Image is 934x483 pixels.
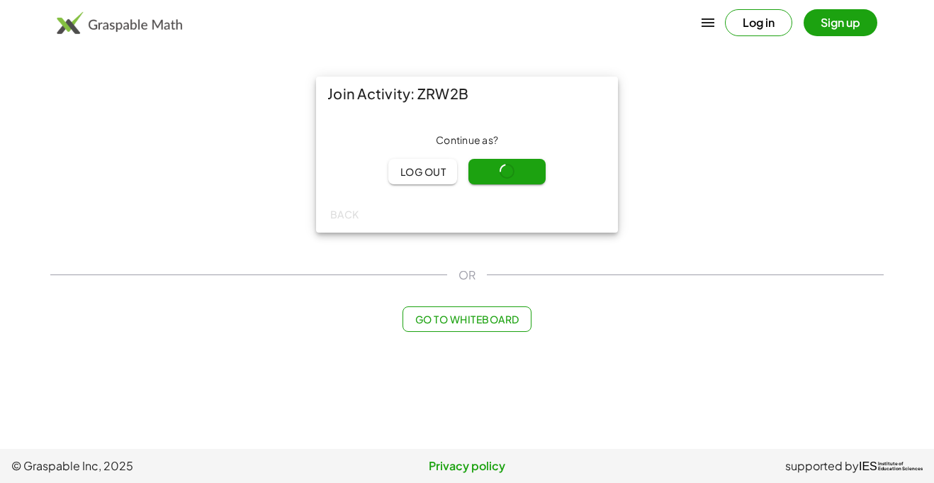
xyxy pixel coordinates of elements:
span: IES [859,460,877,473]
a: Privacy policy [315,457,619,474]
span: supported by [785,457,859,474]
div: Join Activity: ZRW2B [316,77,618,111]
button: Log out [388,159,457,184]
span: Go to Whiteboard [415,313,519,326]
div: Continue as ? [327,133,607,148]
span: Log out [400,165,446,178]
button: Log in [725,9,792,36]
button: Sign up [804,9,877,36]
a: IESInstitute ofEducation Sciences [859,457,923,474]
span: © Graspable Inc, 2025 [11,457,315,474]
span: OR [458,267,476,284]
button: Go to Whiteboard [403,306,531,332]
span: Institute of Education Sciences [878,462,923,472]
